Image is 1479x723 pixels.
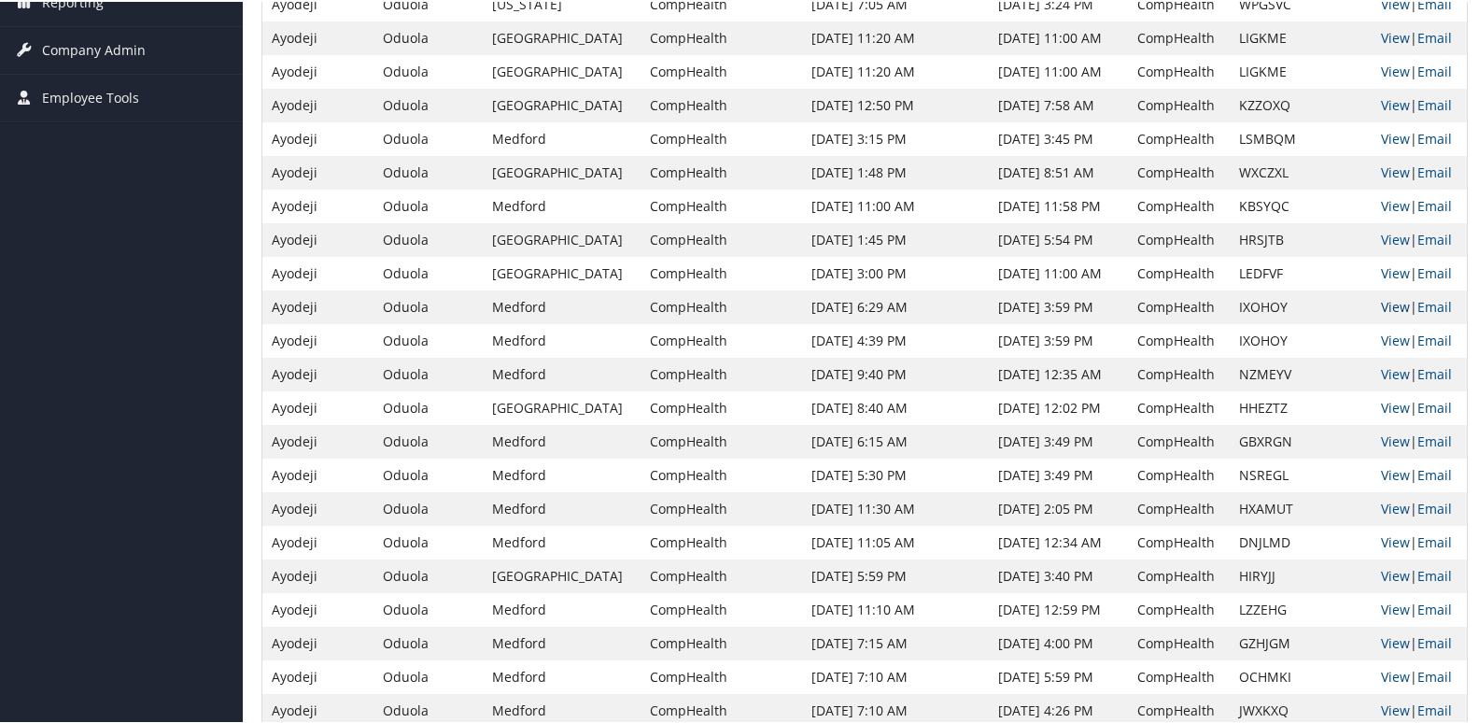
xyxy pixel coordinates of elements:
[1372,322,1467,356] td: |
[989,20,1129,53] td: [DATE] 11:00 AM
[262,659,373,692] td: Ayodeji
[1230,558,1372,591] td: HIRYJJ
[1128,423,1230,457] td: CompHealth
[373,322,483,356] td: Oduola
[1128,457,1230,490] td: CompHealth
[1417,565,1452,583] a: Email
[483,188,641,221] td: Medford
[483,87,641,120] td: [GEOGRAPHIC_DATA]
[483,457,641,490] td: Medford
[1372,87,1467,120] td: |
[483,625,641,659] td: Medford
[1128,659,1230,692] td: CompHealth
[1230,120,1372,154] td: LSMBQM
[373,289,483,322] td: Oduola
[641,591,802,625] td: CompHealth
[1372,356,1467,390] td: |
[1417,229,1452,247] a: Email
[1372,490,1467,524] td: |
[1372,625,1467,659] td: |
[1381,330,1410,347] a: View
[1417,599,1452,617] a: Email
[262,322,373,356] td: Ayodeji
[1381,464,1410,482] a: View
[262,356,373,390] td: Ayodeji
[483,255,641,289] td: [GEOGRAPHIC_DATA]
[262,289,373,322] td: Ayodeji
[1381,27,1410,45] a: View
[262,154,373,188] td: Ayodeji
[802,87,988,120] td: [DATE] 12:50 PM
[373,120,483,154] td: Oduola
[1417,700,1452,717] a: Email
[373,255,483,289] td: Oduola
[989,322,1129,356] td: [DATE] 3:59 PM
[483,524,641,558] td: Medford
[989,659,1129,692] td: [DATE] 5:59 PM
[1381,431,1410,448] a: View
[1230,188,1372,221] td: KBSYQC
[641,188,802,221] td: CompHealth
[262,87,373,120] td: Ayodeji
[373,188,483,221] td: Oduola
[1381,296,1410,314] a: View
[1381,363,1410,381] a: View
[1417,431,1452,448] a: Email
[641,53,802,87] td: CompHealth
[1372,591,1467,625] td: |
[1230,625,1372,659] td: GZHJGM
[262,188,373,221] td: Ayodeji
[262,221,373,255] td: Ayodeji
[1381,498,1410,516] a: View
[989,188,1129,221] td: [DATE] 11:58 PM
[1417,262,1452,280] a: Email
[641,423,802,457] td: CompHealth
[802,659,988,692] td: [DATE] 7:10 AM
[989,524,1129,558] td: [DATE] 12:34 AM
[1230,255,1372,289] td: LEDFVF
[802,490,988,524] td: [DATE] 11:30 AM
[373,591,483,625] td: Oduola
[483,390,641,423] td: [GEOGRAPHIC_DATA]
[989,120,1129,154] td: [DATE] 3:45 PM
[1128,221,1230,255] td: CompHealth
[1230,289,1372,322] td: IXOHOY
[802,524,988,558] td: [DATE] 11:05 AM
[373,457,483,490] td: Oduola
[262,490,373,524] td: Ayodeji
[1230,53,1372,87] td: LIGKME
[483,423,641,457] td: Medford
[262,591,373,625] td: Ayodeji
[1372,20,1467,53] td: |
[373,490,483,524] td: Oduola
[373,20,483,53] td: Oduola
[989,490,1129,524] td: [DATE] 2:05 PM
[1381,94,1410,112] a: View
[1372,457,1467,490] td: |
[262,558,373,591] td: Ayodeji
[1381,666,1410,684] a: View
[1230,591,1372,625] td: LZZEHG
[1417,330,1452,347] a: Email
[1230,154,1372,188] td: WXCZXL
[1128,87,1230,120] td: CompHealth
[1381,632,1410,650] a: View
[483,120,641,154] td: Medford
[1381,397,1410,415] a: View
[989,356,1129,390] td: [DATE] 12:35 AM
[989,53,1129,87] td: [DATE] 11:00 AM
[1128,20,1230,53] td: CompHealth
[1372,423,1467,457] td: |
[802,289,988,322] td: [DATE] 6:29 AM
[1230,490,1372,524] td: HXAMUT
[1417,27,1452,45] a: Email
[802,255,988,289] td: [DATE] 3:00 PM
[641,356,802,390] td: CompHealth
[483,490,641,524] td: Medford
[1381,262,1410,280] a: View
[1417,296,1452,314] a: Email
[262,120,373,154] td: Ayodeji
[641,289,802,322] td: CompHealth
[989,625,1129,659] td: [DATE] 4:00 PM
[1417,128,1452,146] a: Email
